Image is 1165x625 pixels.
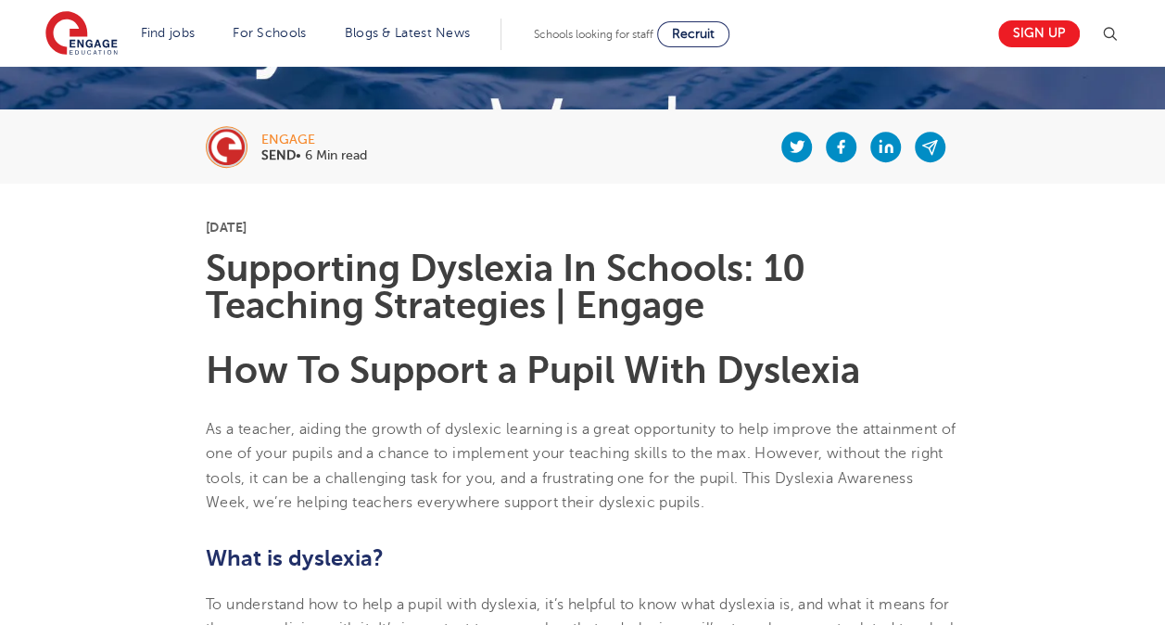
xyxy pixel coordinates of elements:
[206,350,860,391] b: How To Support a Pupil With Dyslexia
[261,149,367,162] p: • 6 Min read
[206,421,956,511] span: As a teacher, aiding the growth of dyslexic learning is a great opportunity to help improve the a...
[261,148,296,162] b: SEND
[141,26,196,40] a: Find jobs
[534,28,653,41] span: Schools looking for staff
[261,134,367,147] div: engage
[206,545,384,571] b: What is dyslexia?
[45,11,118,57] img: Engage Education
[206,221,959,234] p: [DATE]
[233,26,306,40] a: For Schools
[206,250,959,325] h1: Supporting Dyslexia In Schools: 10 Teaching Strategies | Engage
[998,20,1080,47] a: Sign up
[657,21,729,47] a: Recruit
[345,26,471,40] a: Blogs & Latest News
[672,27,715,41] span: Recruit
